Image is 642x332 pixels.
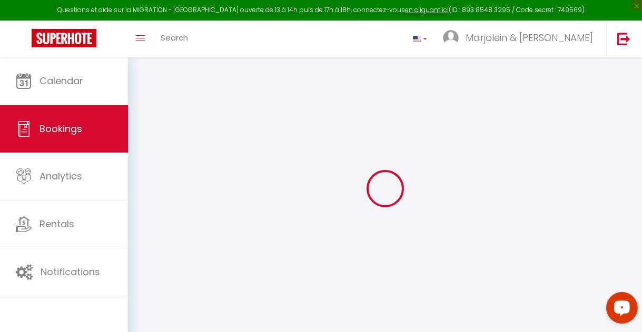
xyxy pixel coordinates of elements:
[39,217,74,230] span: Rentals
[161,32,188,43] span: Search
[39,122,82,135] span: Bookings
[435,21,606,57] a: ... Marjolein & [PERSON_NAME]
[443,30,459,46] img: ...
[405,5,449,14] a: en cliquant ici
[153,21,196,57] a: Search
[598,288,642,332] iframe: LiveChat chat widget
[32,29,96,47] img: Super Booking
[39,74,83,87] span: Calendar
[41,265,100,278] span: Notifications
[466,31,593,44] span: Marjolein & [PERSON_NAME]
[39,169,82,183] span: Analytics
[617,32,630,45] img: logout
